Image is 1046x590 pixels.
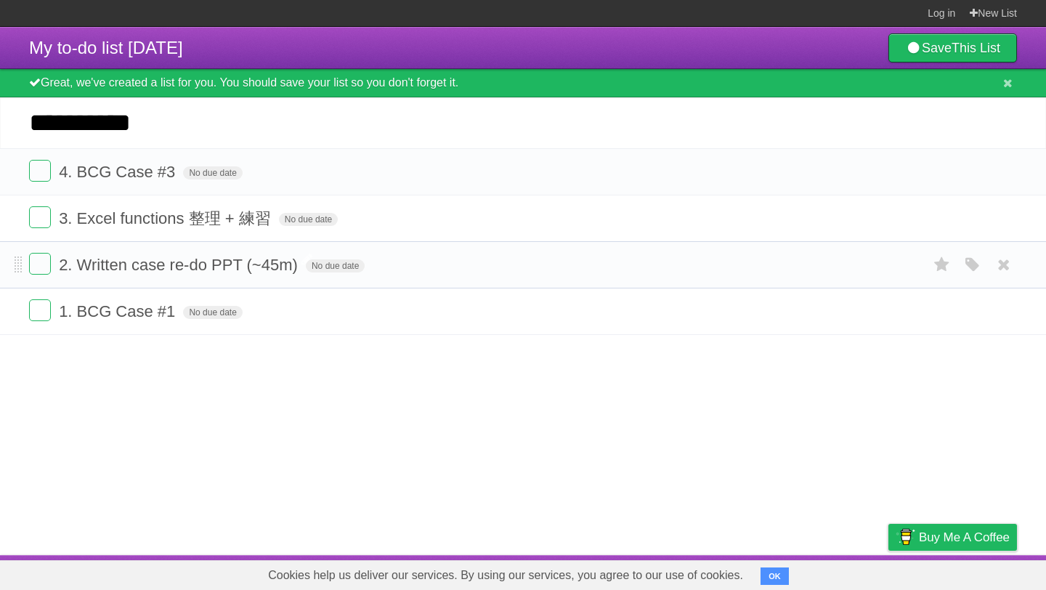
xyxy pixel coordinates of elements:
[952,41,1000,55] b: This List
[869,559,907,586] a: Privacy
[919,525,1010,550] span: Buy me a coffee
[896,525,915,549] img: Buy me a coffee
[29,206,51,228] label: Done
[695,559,726,586] a: About
[29,253,51,275] label: Done
[254,561,758,590] span: Cookies help us deliver our services. By using our services, you agree to our use of cookies.
[820,559,852,586] a: Terms
[761,567,789,585] button: OK
[306,259,365,272] span: No due date
[888,33,1017,62] a: SaveThis List
[925,559,1017,586] a: Suggest a feature
[59,302,179,320] span: 1. BCG Case #1
[928,253,956,277] label: Star task
[29,38,183,57] span: My to-do list [DATE]
[279,213,338,226] span: No due date
[59,209,275,227] span: 3. Excel functions 整理 + 練習
[29,160,51,182] label: Done
[888,524,1017,551] a: Buy me a coffee
[29,299,51,321] label: Done
[743,559,802,586] a: Developers
[183,306,242,319] span: No due date
[59,163,179,181] span: 4. BCG Case #3
[59,256,301,274] span: 2. Written case re-do PPT (~45m)
[183,166,242,179] span: No due date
